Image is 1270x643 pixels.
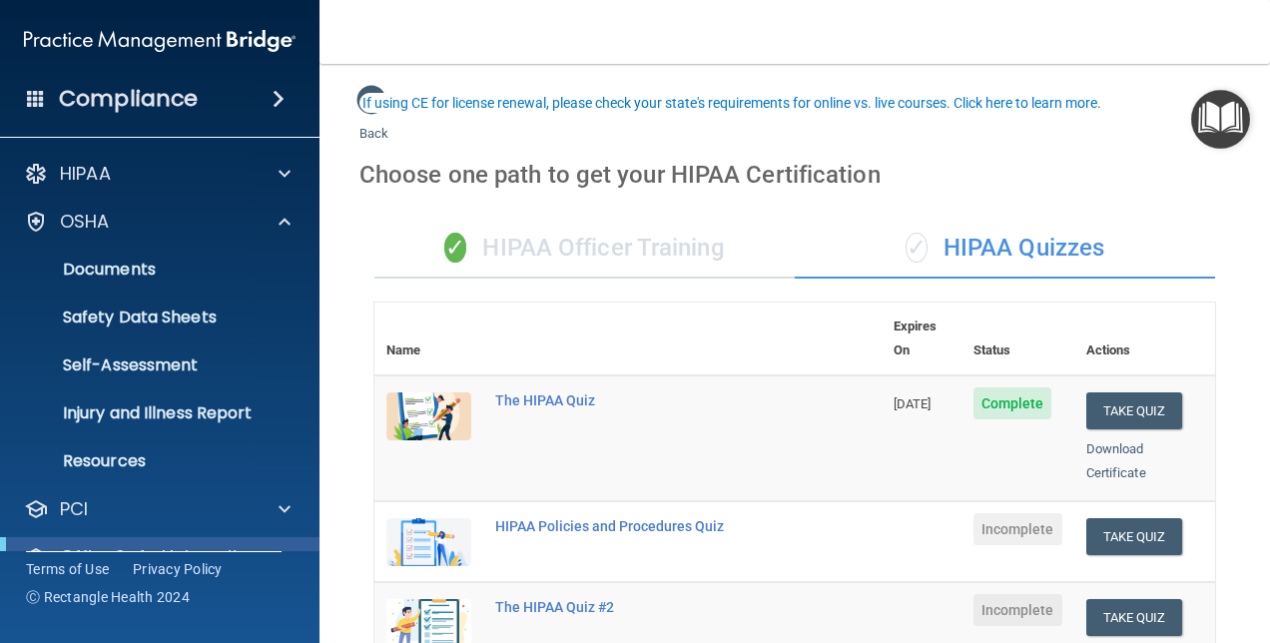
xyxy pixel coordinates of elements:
p: OfficeSafe University [60,545,249,569]
a: Back [359,102,388,141]
a: OfficeSafe University [24,545,290,569]
p: PCI [60,497,88,521]
a: PCI [24,497,291,521]
a: Privacy Policy [133,559,223,579]
div: HIPAA Quizzes [795,219,1215,279]
span: Incomplete [973,513,1062,545]
a: Terms of Use [26,559,109,579]
th: Status [961,303,1074,375]
div: The HIPAA Quiz #2 [495,599,782,615]
h4: Compliance [59,85,198,113]
p: HIPAA [60,162,111,186]
div: HIPAA Policies and Procedures Quiz [495,518,782,534]
button: Take Quiz [1086,392,1182,429]
p: Resources [13,451,286,471]
span: Ⓒ Rectangle Health 2024 [26,587,190,607]
div: The HIPAA Quiz [495,392,782,408]
p: Self-Assessment [13,355,286,375]
span: ✓ [444,233,466,263]
p: Documents [13,260,286,280]
span: Complete [973,387,1052,419]
a: Download Certificate [1086,441,1146,480]
p: Safety Data Sheets [13,308,286,327]
a: HIPAA [24,162,291,186]
button: Take Quiz [1086,599,1182,636]
button: Open Resource Center [1191,90,1250,149]
p: Injury and Illness Report [13,403,286,423]
img: PMB logo [24,21,296,61]
th: Expires On [882,303,961,375]
span: Incomplete [973,594,1062,626]
p: OSHA [60,210,110,234]
a: OSHA [24,210,291,234]
div: Choose one path to get your HIPAA Certification [359,146,1230,204]
th: Name [374,303,483,375]
button: If using CE for license renewal, please check your state's requirements for online vs. live cours... [359,93,1104,113]
div: HIPAA Officer Training [374,219,795,279]
th: Actions [1074,303,1215,375]
div: If using CE for license renewal, please check your state's requirements for online vs. live cours... [362,96,1101,110]
span: [DATE] [894,396,932,411]
button: Take Quiz [1086,518,1182,555]
span: ✓ [906,233,928,263]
